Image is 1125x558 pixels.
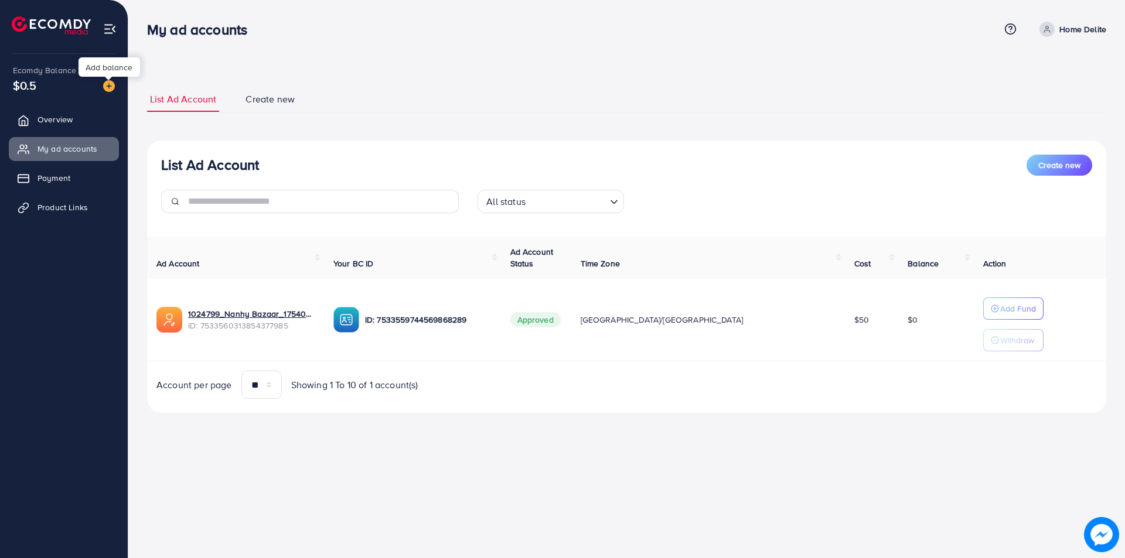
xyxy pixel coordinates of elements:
p: ID: 7533559744569868289 [365,313,492,327]
span: Cost [854,258,871,269]
span: [GEOGRAPHIC_DATA]/[GEOGRAPHIC_DATA] [581,314,744,326]
span: Balance [908,258,939,269]
span: Your BC ID [333,258,374,269]
div: Add balance [79,57,140,77]
img: image [1084,517,1119,552]
span: Showing 1 To 10 of 1 account(s) [291,378,418,392]
span: ID: 7533560313854377985 [188,320,315,331]
input: Search for option [529,191,605,210]
button: Create new [1027,155,1092,176]
img: ic-ads-acc.e4c84228.svg [156,307,182,333]
p: Withdraw [1000,333,1034,347]
a: Overview [9,108,119,131]
a: Product Links [9,196,119,219]
span: $0.5 [13,77,37,94]
span: Account per page [156,378,232,392]
a: Payment [9,166,119,190]
img: image [103,80,115,92]
h3: My ad accounts [147,21,257,38]
img: menu [103,22,117,36]
div: Search for option [478,190,624,213]
span: Product Links [37,201,88,213]
span: $0 [908,314,918,326]
span: Ad Account Status [510,246,554,269]
span: Create new [246,93,295,106]
span: Create new [1038,159,1080,171]
span: Time Zone [581,258,620,269]
span: All status [484,193,528,210]
a: Home Delite [1035,22,1106,37]
p: Add Fund [1000,302,1036,316]
span: Overview [37,114,73,125]
img: ic-ba-acc.ded83a64.svg [333,307,359,333]
a: My ad accounts [9,137,119,160]
h3: List Ad Account [161,156,259,173]
span: Approved [510,312,561,327]
span: Action [983,258,1007,269]
span: $50 [854,314,869,326]
span: Payment [37,172,70,184]
span: My ad accounts [37,143,97,155]
span: List Ad Account [150,93,216,106]
span: Ad Account [156,258,200,269]
span: Ecomdy Balance [13,64,76,76]
div: <span class='underline'>1024799_Nanhy Bazaar_1754043716390</span></br>7533560313854377985 [188,308,315,332]
img: logo [12,16,91,35]
button: Withdraw [983,329,1044,351]
button: Add Fund [983,297,1044,320]
p: Home Delite [1059,22,1106,36]
a: 1024799_Nanhy Bazaar_1754043716390 [188,308,315,320]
